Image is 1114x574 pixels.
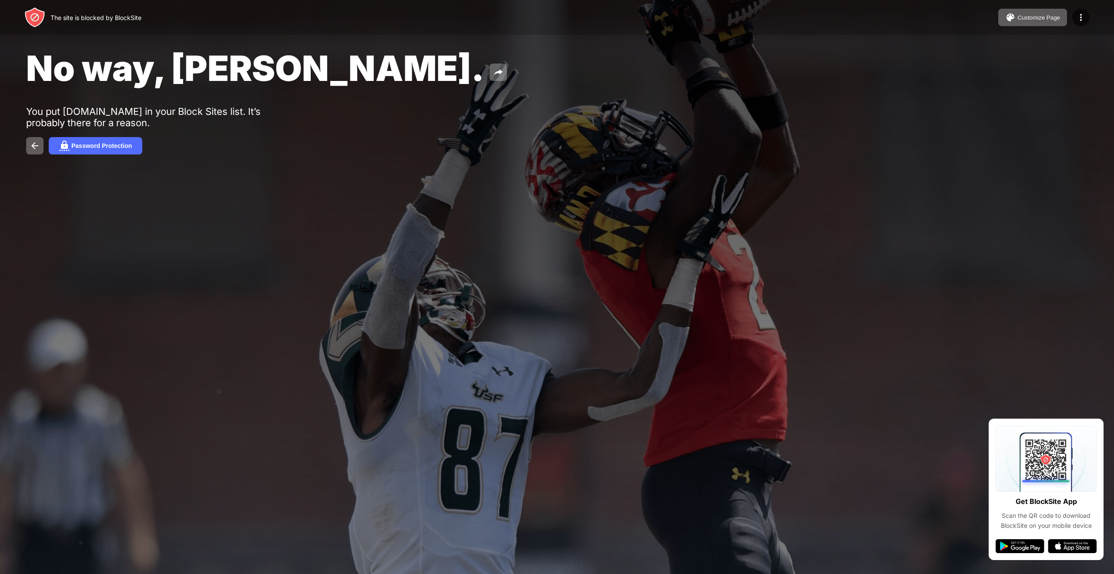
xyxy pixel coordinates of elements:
[996,539,1044,553] img: google-play.svg
[1016,495,1077,508] div: Get BlockSite App
[24,7,45,28] img: header-logo.svg
[26,106,295,128] div: You put [DOMAIN_NAME] in your Block Sites list. It’s probably there for a reason.
[59,141,70,151] img: password.svg
[996,511,1097,530] div: Scan the QR code to download BlockSite on your mobile device
[1017,14,1060,21] div: Customize Page
[30,141,40,151] img: back.svg
[1048,539,1097,553] img: app-store.svg
[26,47,484,89] span: No way, [PERSON_NAME].
[50,14,141,21] div: The site is blocked by BlockSite
[49,137,142,154] button: Password Protection
[998,9,1067,26] button: Customize Page
[1076,12,1086,23] img: menu-icon.svg
[71,142,132,149] div: Password Protection
[493,67,503,77] img: share.svg
[996,426,1097,492] img: qrcode.svg
[1005,12,1016,23] img: pallet.svg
